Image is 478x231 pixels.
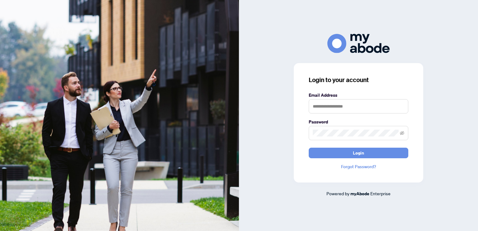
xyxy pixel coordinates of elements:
span: Login [353,148,364,158]
a: Forgot Password? [309,163,408,170]
label: Password [309,118,408,125]
img: ma-logo [327,34,390,53]
span: Enterprise [370,191,391,196]
button: Login [309,148,408,158]
a: myAbode [350,190,369,197]
h3: Login to your account [309,76,408,84]
span: eye-invisible [400,131,404,135]
label: Email Address [309,92,408,99]
span: Powered by [326,191,349,196]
